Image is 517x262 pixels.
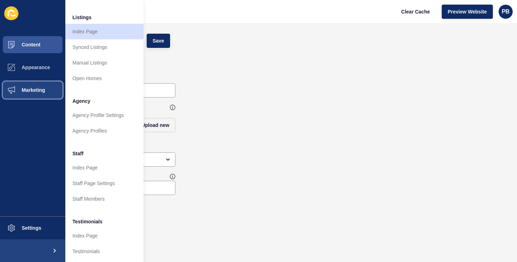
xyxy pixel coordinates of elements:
a: Testimonials [65,244,143,259]
a: Manual Listings [65,55,143,71]
span: Upload new [141,122,169,129]
span: Save [153,37,164,44]
a: Open Homes [65,71,143,86]
button: Save [147,34,170,48]
a: Agency Profiles [65,123,143,139]
span: Preview Website [448,8,487,15]
button: Preview Website [442,5,493,19]
a: Index Page [65,160,143,175]
a: Staff Page Settings [65,175,143,191]
span: Staff [72,150,83,157]
a: Staff Members [65,191,143,207]
button: Clear Cache [395,5,436,19]
span: Listings [72,14,92,21]
a: Index Page [65,24,143,39]
button: Upload new [135,118,175,132]
a: Synced Listings [65,39,143,55]
a: Index Page [65,228,143,244]
span: Agency [72,97,91,105]
span: PB [502,8,510,15]
span: Testimonials [72,218,103,225]
span: Clear Cache [401,8,430,15]
a: Agency Profile Settings [65,107,143,123]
